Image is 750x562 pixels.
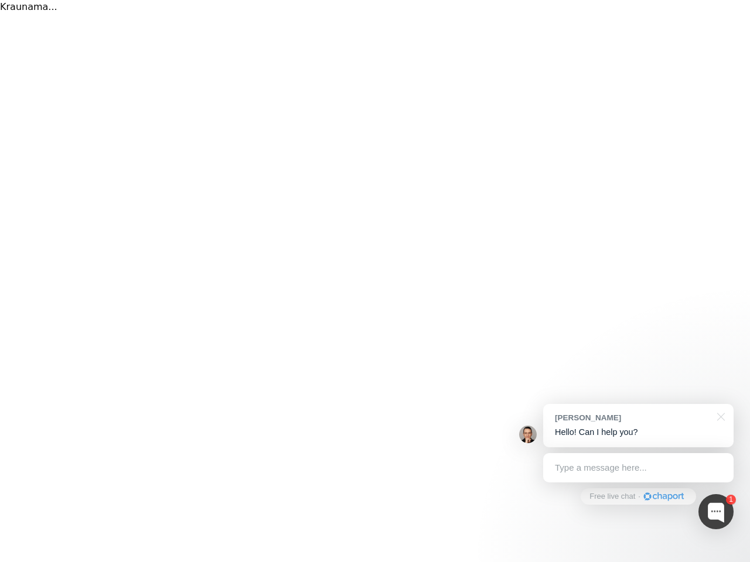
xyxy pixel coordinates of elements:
[519,426,537,443] img: Jonas
[638,491,640,502] div: ·
[555,412,710,423] div: [PERSON_NAME]
[589,491,635,502] span: Free live chat
[581,488,696,505] a: Free live chat·
[726,495,736,505] div: 1
[543,453,734,482] div: Type a message here...
[555,426,722,438] p: Hello! Can I help you?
